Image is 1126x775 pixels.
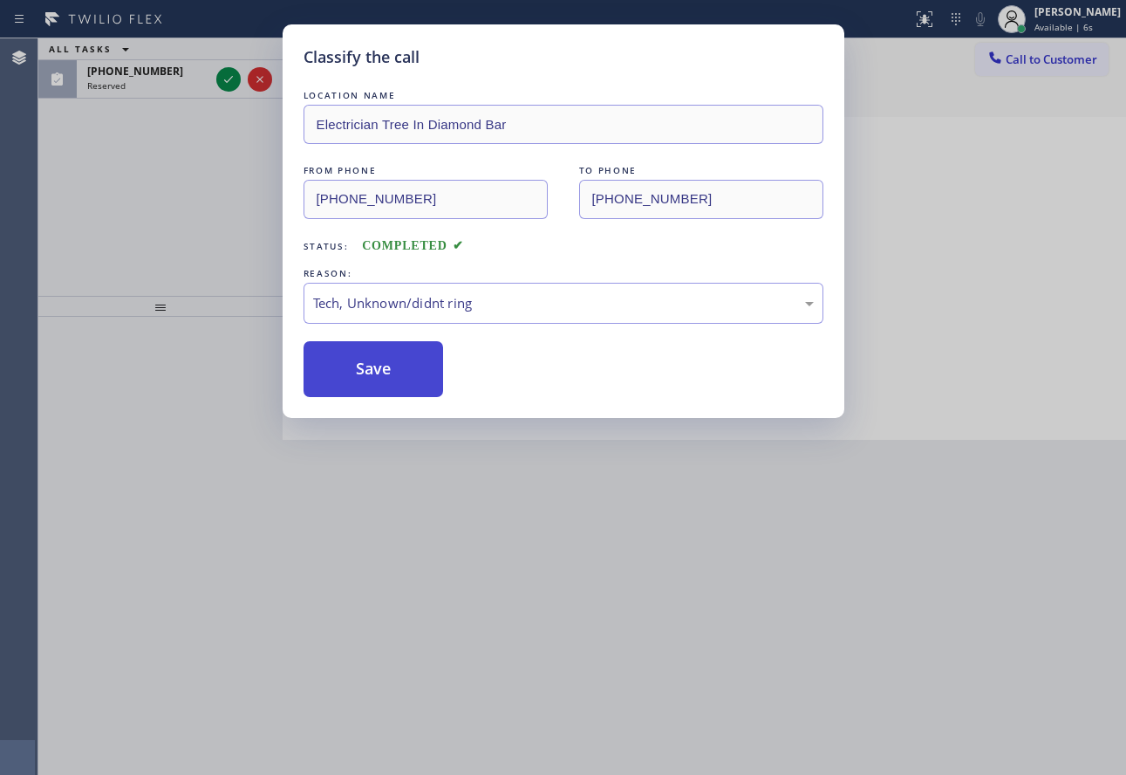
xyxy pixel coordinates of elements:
[304,161,548,180] div: FROM PHONE
[579,161,823,180] div: TO PHONE
[304,180,548,219] input: From phone
[304,341,444,397] button: Save
[313,293,814,313] div: Tech, Unknown/didnt ring
[304,240,349,252] span: Status:
[304,45,420,69] h5: Classify the call
[579,180,823,219] input: To phone
[362,239,463,252] span: COMPLETED
[304,264,823,283] div: REASON:
[304,86,823,105] div: LOCATION NAME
